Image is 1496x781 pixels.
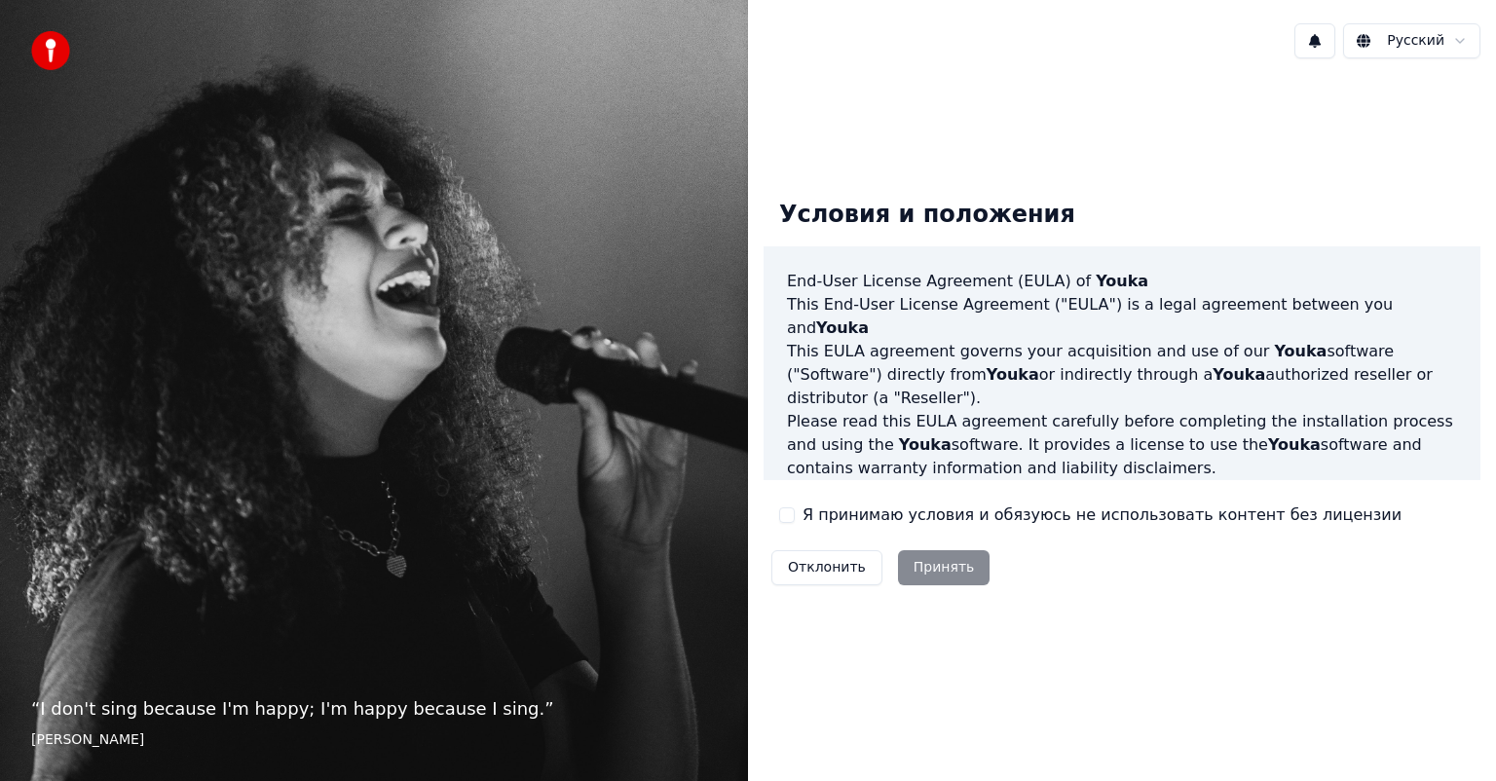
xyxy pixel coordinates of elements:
[899,435,952,454] span: Youka
[787,293,1457,340] p: This End-User License Agreement ("EULA") is a legal agreement between you and
[1213,365,1265,384] span: Youka
[31,31,70,70] img: youka
[803,503,1402,527] label: Я принимаю условия и обязуюсь не использовать контент без лицензии
[787,270,1457,293] h3: End-User License Agreement (EULA) of
[764,184,1091,246] div: Условия и положения
[787,410,1457,480] p: Please read this EULA agreement carefully before completing the installation process and using th...
[787,480,1457,574] p: If you register for a free trial of the software, this EULA agreement will also govern that trial...
[787,340,1457,410] p: This EULA agreement governs your acquisition and use of our software ("Software") directly from o...
[31,730,717,750] footer: [PERSON_NAME]
[1096,272,1148,290] span: Youka
[987,365,1039,384] span: Youka
[771,550,882,585] button: Отклонить
[31,695,717,723] p: “ I don't sing because I'm happy; I'm happy because I sing. ”
[1274,342,1327,360] span: Youka
[1268,435,1321,454] span: Youka
[816,318,869,337] span: Youka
